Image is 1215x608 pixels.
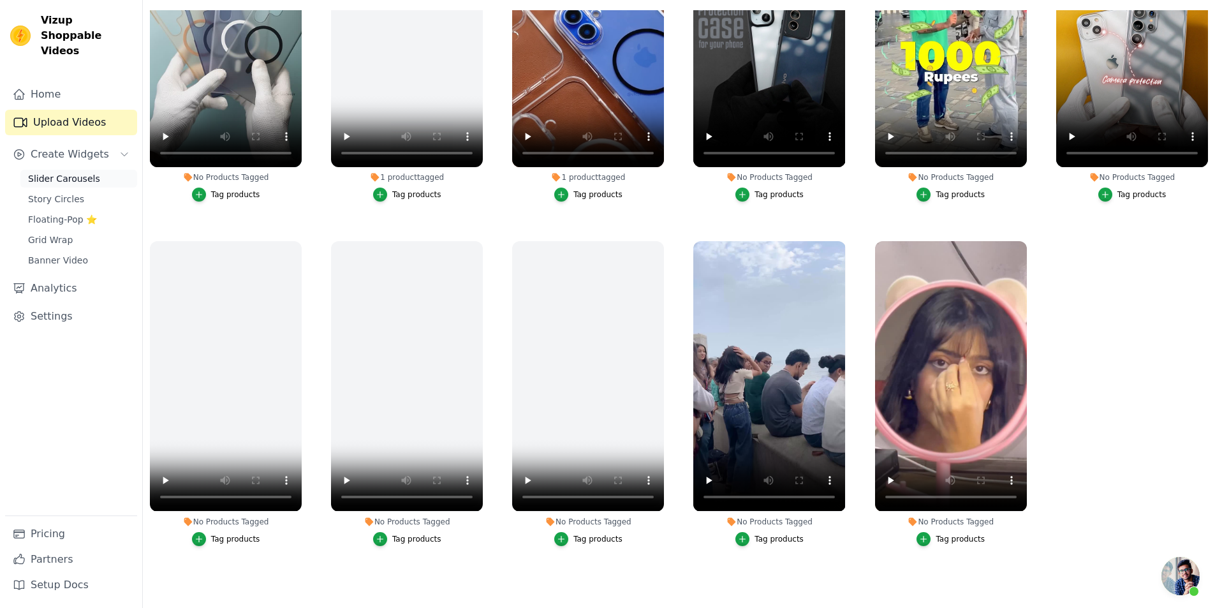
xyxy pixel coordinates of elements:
div: No Products Tagged [875,517,1027,527]
button: Create Widgets [5,142,137,167]
div: No Products Tagged [875,172,1027,182]
button: Tag products [1098,188,1167,202]
img: Vizup [10,26,31,46]
a: Banner Video [20,251,137,269]
div: No Products Tagged [512,517,664,527]
button: Tag products [735,532,804,546]
div: No Products Tagged [331,517,483,527]
div: Tag products [392,189,441,200]
span: Create Widgets [31,147,109,162]
div: Tag products [755,189,804,200]
div: Tag products [211,534,260,544]
button: Tag products [554,532,622,546]
button: Tag products [917,188,985,202]
a: Grid Wrap [20,231,137,249]
div: Tag products [392,534,441,544]
span: Slider Carousels [28,172,100,185]
a: Floating-Pop ⭐ [20,211,137,228]
a: Home [5,82,137,107]
div: Tag products [211,189,260,200]
button: Tag products [917,532,985,546]
a: Slider Carousels [20,170,137,188]
div: 1 product tagged [331,172,483,182]
a: Partners [5,547,137,572]
div: Tag products [936,189,985,200]
a: Analytics [5,276,137,301]
span: Floating-Pop ⭐ [28,213,97,226]
div: Tag products [573,534,622,544]
div: Open chat [1161,557,1200,595]
div: Tag products [936,534,985,544]
a: Story Circles [20,190,137,208]
button: Tag products [192,188,260,202]
div: No Products Tagged [150,517,302,527]
button: Tag products [373,532,441,546]
a: Setup Docs [5,572,137,598]
div: No Products Tagged [150,172,302,182]
span: Vizup Shoppable Videos [41,13,132,59]
a: Upload Videos [5,110,137,135]
span: Grid Wrap [28,234,73,246]
div: No Products Tagged [693,517,845,527]
a: Pricing [5,521,137,547]
span: Banner Video [28,254,88,267]
button: Tag products [554,188,622,202]
a: Settings [5,304,137,329]
div: No Products Tagged [1056,172,1208,182]
button: Tag products [373,188,441,202]
span: Story Circles [28,193,84,205]
div: 1 product tagged [512,172,664,182]
div: Tag products [755,534,804,544]
div: No Products Tagged [693,172,845,182]
div: Tag products [1117,189,1167,200]
button: Tag products [192,532,260,546]
button: Tag products [735,188,804,202]
div: Tag products [573,189,622,200]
